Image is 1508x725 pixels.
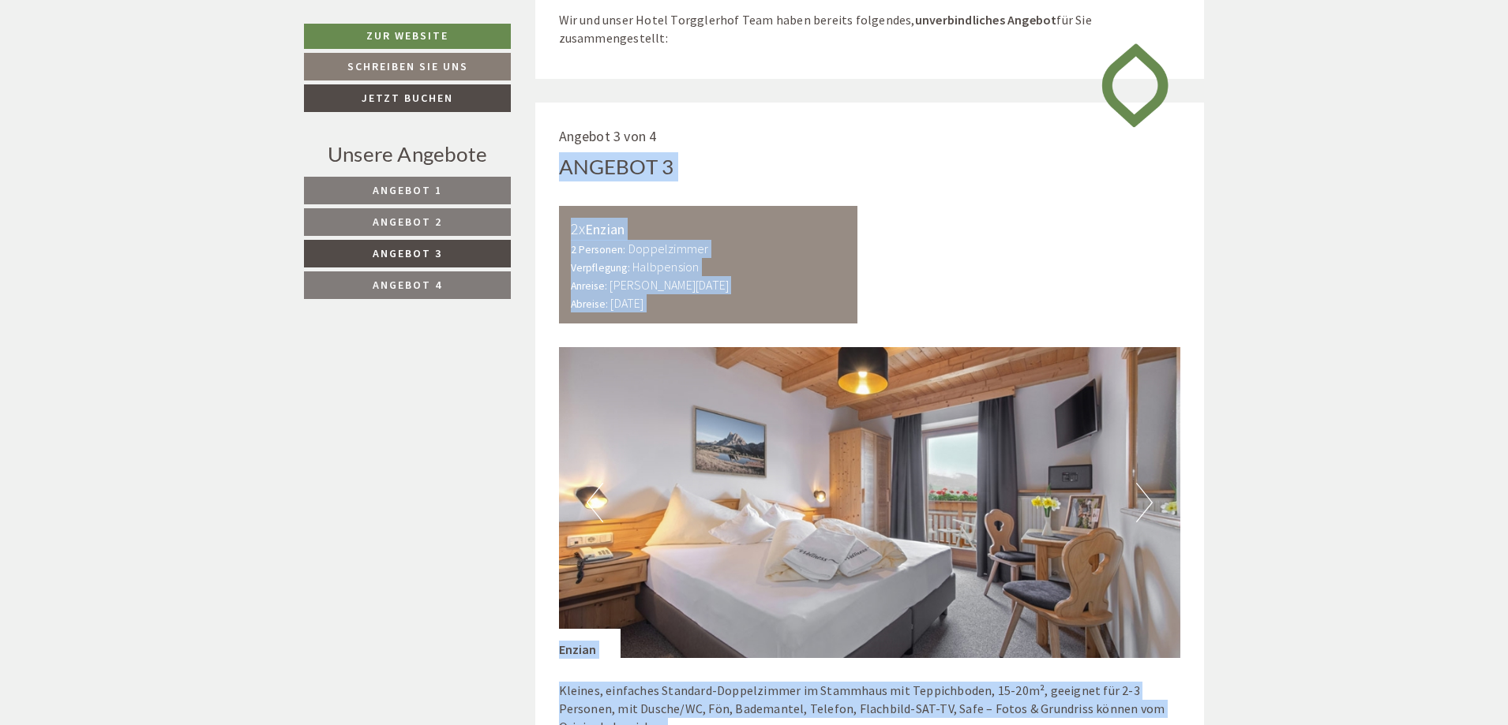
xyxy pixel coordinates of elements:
[559,347,1181,658] img: image
[571,218,846,241] div: Enzian
[373,215,442,229] span: Angebot 2
[559,629,621,659] div: Enzian
[559,127,657,145] span: Angebot 3 von 4
[24,47,250,59] div: [GEOGRAPHIC_DATA]
[628,241,708,256] b: Doppelzimmer
[1136,483,1153,522] button: Next
[304,53,511,80] a: Schreiben Sie uns
[587,483,603,522] button: Previous
[915,12,1057,28] strong: unverbindliches Angebot
[559,152,674,181] div: Angebot 3
[13,43,258,92] div: Guten Tag, wie können wir Ihnen helfen?
[571,261,630,275] small: Verpflegung:
[1090,29,1180,141] img: image
[373,183,442,197] span: Angebot 1
[632,259,699,275] b: Halbpension
[373,246,442,260] span: Angebot 3
[304,140,511,169] div: Unsere Angebote
[527,416,622,443] button: Senden
[571,243,626,256] small: 2 Personen:
[571,219,585,238] b: 2x
[610,295,643,311] b: [DATE]
[571,297,609,311] small: Abreise:
[304,24,511,49] a: Zur Website
[373,278,442,292] span: Angebot 4
[304,84,511,112] a: Jetzt buchen
[24,77,250,88] small: 16:28
[282,13,339,39] div: [DATE]
[571,279,608,293] small: Anreise:
[610,277,729,293] b: [PERSON_NAME][DATE]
